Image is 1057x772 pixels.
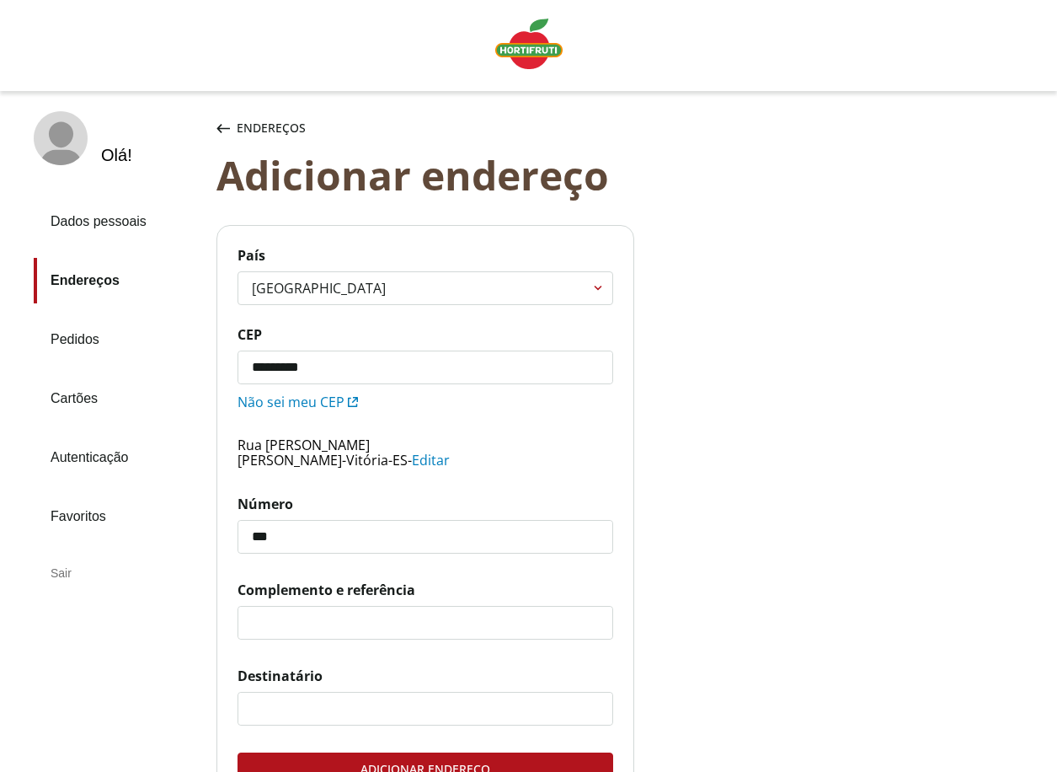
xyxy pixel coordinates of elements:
[34,494,203,539] a: Favoritos
[408,451,412,469] span: -
[238,693,612,725] input: Destinatário
[213,111,309,145] button: Endereços
[34,553,203,593] div: Sair
[238,325,613,344] span: CEP
[346,451,388,469] span: Vitória
[34,317,203,362] a: Pedidos
[388,451,392,469] span: -
[495,19,563,69] img: Logo
[392,451,408,469] span: ES
[238,246,613,265] span: País
[488,12,569,79] a: Logo
[34,258,203,303] a: Endereços
[34,199,203,244] a: Dados pessoais
[342,451,346,469] span: -
[238,351,612,383] input: CEP
[34,435,203,480] a: Autenticação
[101,146,132,165] div: Olá !
[238,495,613,513] span: Número
[238,581,613,599] span: Complemento e referência
[237,120,306,137] span: Endereços
[238,521,612,553] input: Número
[238,451,342,469] span: [PERSON_NAME]
[238,436,370,454] span: Rua [PERSON_NAME]
[238,607,612,639] input: Complemento e referência
[238,393,358,411] a: Não sei meu CEP
[238,667,613,685] span: Destinatário
[34,376,203,421] a: Cartões
[412,451,450,469] span: Editar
